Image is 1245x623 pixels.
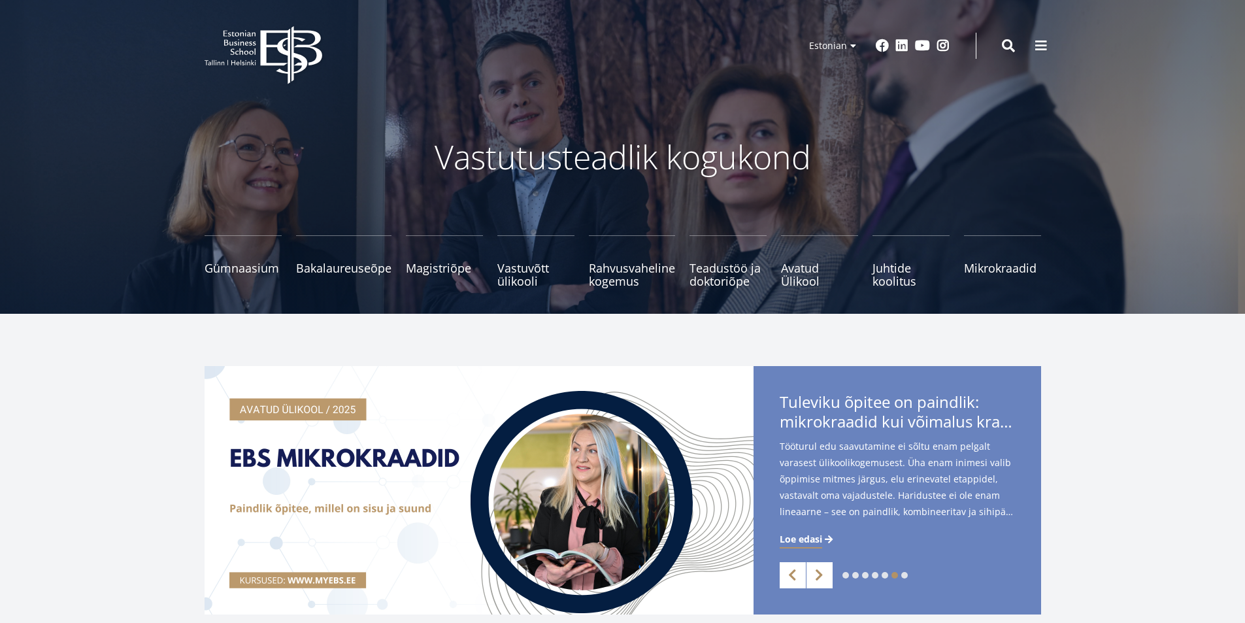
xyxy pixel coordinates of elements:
span: Tuleviku õpitee on paindlik: [780,392,1015,435]
span: mikrokraadid kui võimalus kraadini jõudmiseks [780,412,1015,431]
a: Gümnaasium [205,235,282,288]
a: Bakalaureuseõpe [296,235,391,288]
a: Loe edasi [780,533,835,546]
a: Juhtide koolitus [872,235,950,288]
a: Instagram [937,39,950,52]
a: Rahvusvaheline kogemus [589,235,675,288]
span: Vastuvõtt ülikooli [497,261,574,288]
a: Next [806,562,833,588]
a: Vastuvõtt ülikooli [497,235,574,288]
span: lineaarne – see on paindlik, kombineeritav ja sihipärane. Just selles suunas liigub ka Estonian B... [780,503,1015,520]
a: 6 [891,572,898,579]
a: 2 [852,572,859,579]
a: Magistriõpe [406,235,483,288]
a: 7 [901,572,908,579]
span: Bakalaureuseõpe [296,261,391,275]
a: 1 [842,572,849,579]
span: Gümnaasium [205,261,282,275]
span: Tööturul edu saavutamine ei sõltu enam pelgalt varasest ülikoolikogemusest. Üha enam inimesi vali... [780,438,1015,524]
span: Mikrokraadid [964,261,1041,275]
span: Juhtide koolitus [872,261,950,288]
a: 3 [862,572,869,579]
a: Youtube [915,39,930,52]
span: Teadustöö ja doktoriõpe [689,261,767,288]
span: Loe edasi [780,533,822,546]
p: Vastutusteadlik kogukond [276,137,969,177]
a: Facebook [876,39,889,52]
span: Avatud Ülikool [781,261,858,288]
a: Mikrokraadid [964,235,1041,288]
a: Previous [780,562,806,588]
img: a [205,366,754,615]
a: Teadustöö ja doktoriõpe [689,235,767,288]
span: Rahvusvaheline kogemus [589,261,675,288]
a: Linkedin [895,39,908,52]
span: Magistriõpe [406,261,483,275]
a: 4 [872,572,878,579]
a: Avatud Ülikool [781,235,858,288]
a: 5 [882,572,888,579]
